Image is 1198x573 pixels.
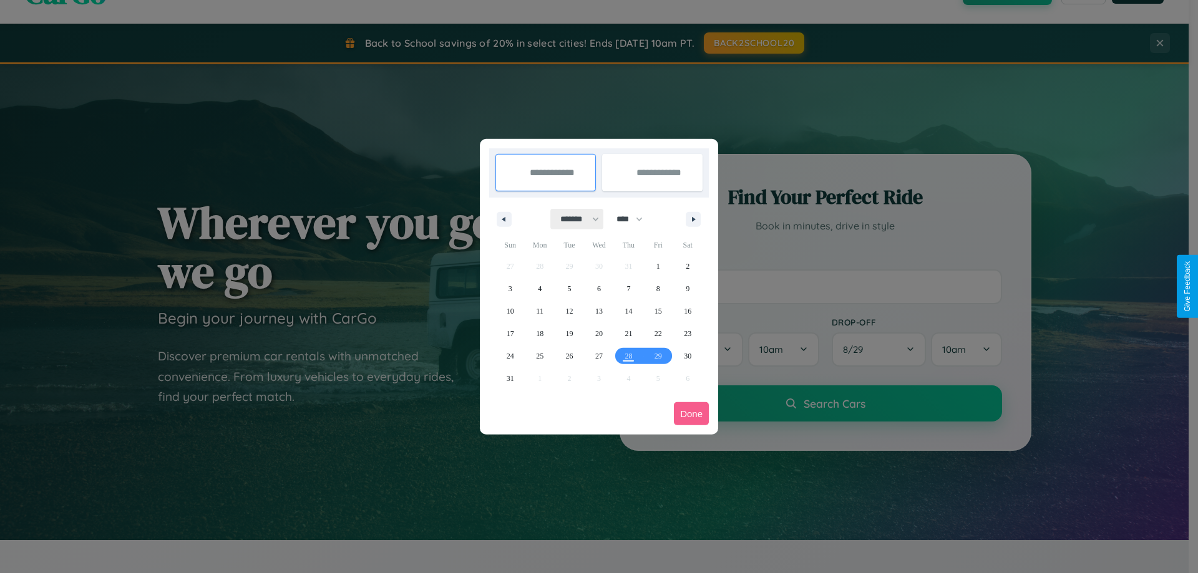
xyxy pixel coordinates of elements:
[1183,261,1192,312] div: Give Feedback
[597,277,601,300] span: 6
[673,277,703,300] button: 9
[555,322,584,345] button: 19
[536,322,543,345] span: 18
[686,277,689,300] span: 9
[625,322,632,345] span: 21
[656,255,660,277] span: 1
[507,300,514,322] span: 10
[643,235,673,255] span: Fri
[495,235,525,255] span: Sun
[525,345,554,367] button: 25
[674,402,709,425] button: Done
[614,345,643,367] button: 28
[584,300,613,322] button: 13
[536,300,543,322] span: 11
[495,345,525,367] button: 24
[655,322,662,345] span: 22
[655,300,662,322] span: 15
[643,277,673,300] button: 8
[566,322,573,345] span: 19
[673,255,703,277] button: 2
[595,322,603,345] span: 20
[684,300,691,322] span: 16
[525,235,554,255] span: Mon
[673,300,703,322] button: 16
[555,300,584,322] button: 12
[643,300,673,322] button: 15
[507,367,514,390] span: 31
[507,345,514,367] span: 24
[625,345,632,367] span: 28
[643,255,673,277] button: 1
[525,322,554,345] button: 18
[614,235,643,255] span: Thu
[625,300,632,322] span: 14
[595,300,603,322] span: 13
[595,345,603,367] span: 27
[525,300,554,322] button: 11
[643,322,673,345] button: 22
[584,235,613,255] span: Wed
[584,322,613,345] button: 20
[673,322,703,345] button: 23
[684,322,691,345] span: 23
[566,345,573,367] span: 26
[673,235,703,255] span: Sat
[656,277,660,300] span: 8
[643,345,673,367] button: 29
[495,367,525,390] button: 31
[507,322,514,345] span: 17
[655,345,662,367] span: 29
[495,277,525,300] button: 3
[555,345,584,367] button: 26
[684,345,691,367] span: 30
[538,277,542,300] span: 4
[673,345,703,367] button: 30
[584,345,613,367] button: 27
[555,277,584,300] button: 5
[536,345,543,367] span: 25
[614,322,643,345] button: 21
[626,277,630,300] span: 7
[525,277,554,300] button: 4
[509,277,512,300] span: 3
[495,322,525,345] button: 17
[555,235,584,255] span: Tue
[568,277,572,300] span: 5
[686,255,689,277] span: 2
[614,277,643,300] button: 7
[495,300,525,322] button: 10
[566,300,573,322] span: 12
[584,277,613,300] button: 6
[614,300,643,322] button: 14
